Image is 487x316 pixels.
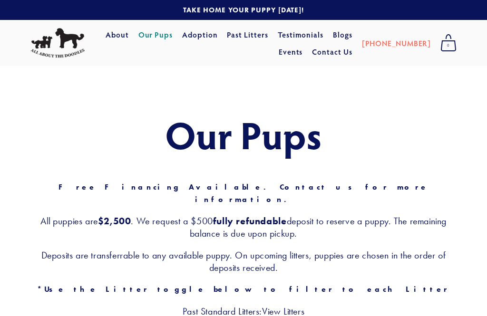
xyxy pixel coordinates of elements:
h1: Our Pups [30,114,457,155]
strong: Free Financing Available. Contact us for more information. [58,182,436,204]
span: 0 [440,39,457,52]
a: [PHONE_NUMBER] [362,35,431,52]
strong: $2,500 [98,215,131,227]
strong: fully refundable [213,215,287,227]
a: 0 items in cart [436,31,461,55]
a: Blogs [333,26,352,43]
a: About [106,26,129,43]
img: All About The Doodles [30,28,85,58]
h3: All puppies are . We request a $500 deposit to reserve a puppy. The remaining balance is due upon... [30,215,457,239]
strong: *Use the Litter toggle below to filter to each Litter [37,285,449,294]
a: Adoption [182,26,218,43]
a: Testimonials [278,26,324,43]
a: Our Pups [138,26,173,43]
h3: Deposits are transferrable to any available puppy. On upcoming litters, puppies are chosen in the... [30,249,457,274]
a: Past Litters [227,29,268,39]
a: Contact Us [312,43,352,60]
a: Events [279,43,303,60]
